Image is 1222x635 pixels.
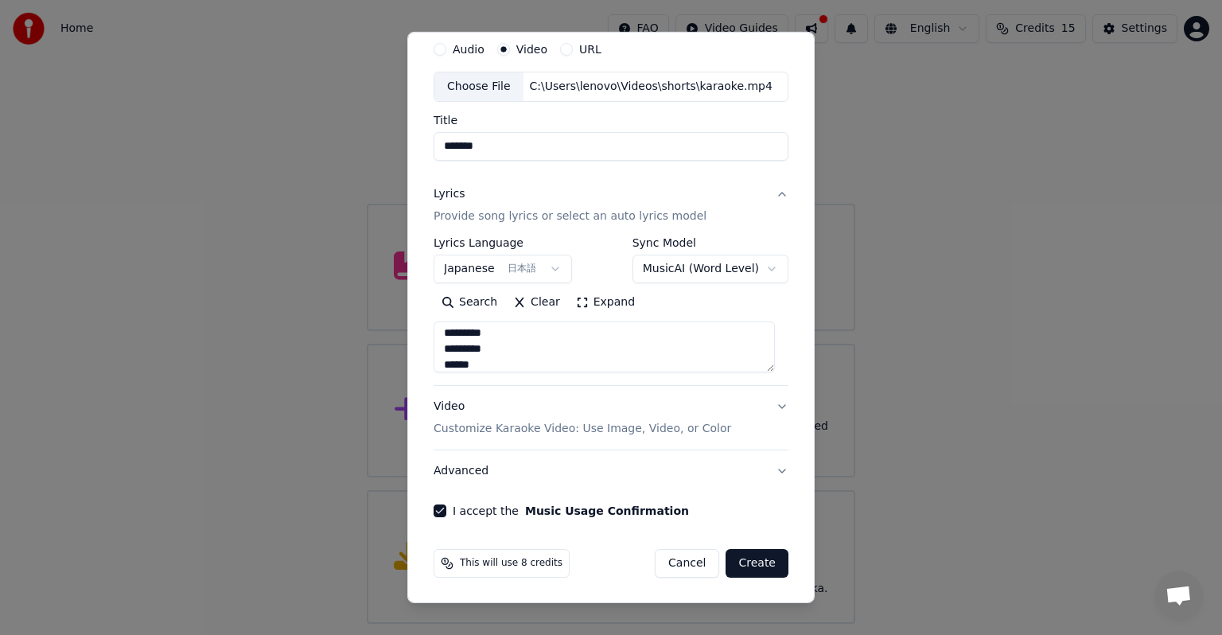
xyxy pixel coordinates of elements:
[434,186,465,202] div: Lyrics
[726,549,788,578] button: Create
[632,237,788,248] label: Sync Model
[523,79,779,95] div: C:\Users\lenovo\Videos\shorts\karaoke.mp4
[434,386,788,450] button: VideoCustomize Karaoke Video: Use Image, Video, or Color
[434,237,788,385] div: LyricsProvide song lyrics or select an auto lyrics model
[516,44,547,55] label: Video
[453,44,485,55] label: Audio
[655,549,719,578] button: Cancel
[434,421,731,437] p: Customize Karaoke Video: Use Image, Video, or Color
[505,290,568,315] button: Clear
[434,173,788,237] button: LyricsProvide song lyrics or select an auto lyrics model
[434,399,731,437] div: Video
[434,450,788,492] button: Advanced
[434,237,572,248] label: Lyrics Language
[434,208,706,224] p: Provide song lyrics or select an auto lyrics model
[434,115,788,126] label: Title
[460,557,562,570] span: This will use 8 credits
[525,505,689,516] button: I accept the
[453,505,689,516] label: I accept the
[434,72,523,101] div: Choose File
[434,290,505,315] button: Search
[579,44,601,55] label: URL
[568,290,643,315] button: Expand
